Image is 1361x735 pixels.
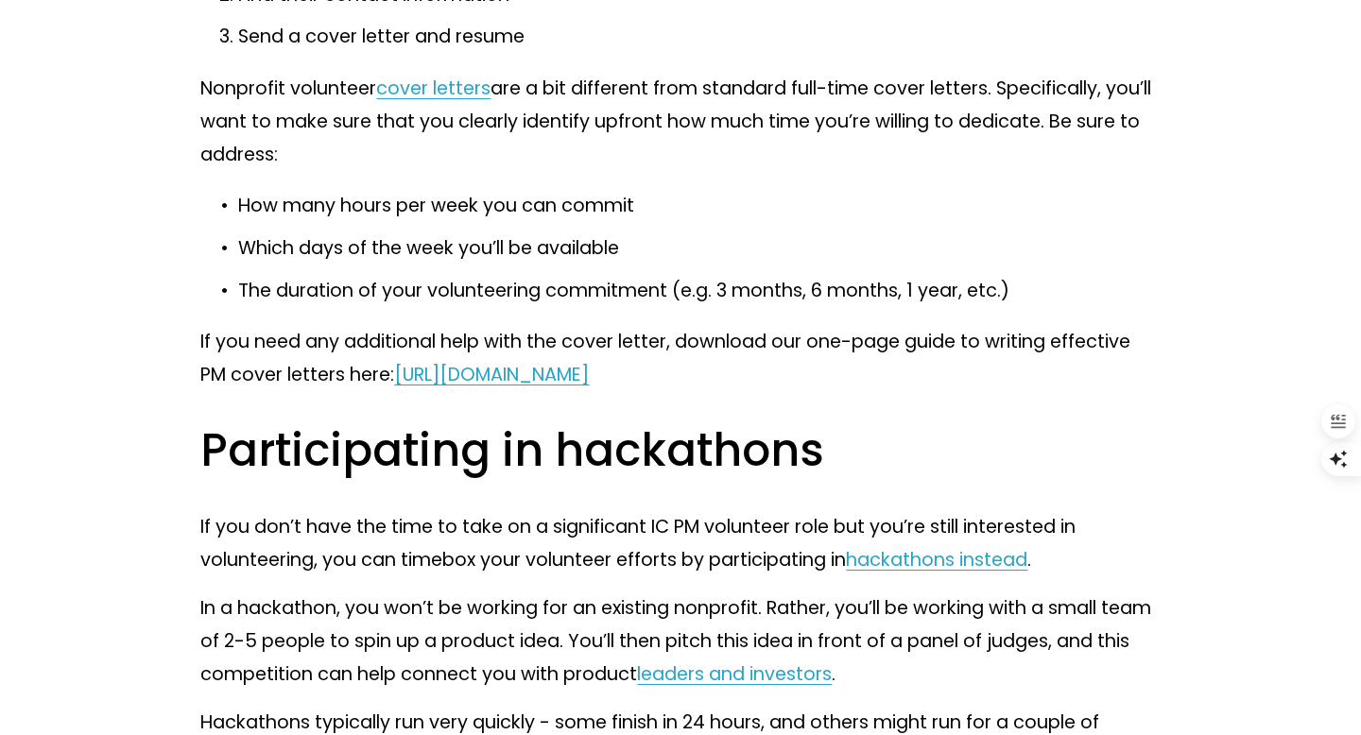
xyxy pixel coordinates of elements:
a: leaders and investors [637,661,832,687]
a: [URL][DOMAIN_NAME] [394,362,589,387]
p: Which days of the week you’ll be available [238,231,1160,265]
p: Nonprofit volunteer are a bit different from standard full-time cover letters. Specifically, you’... [200,72,1160,171]
p: How many hours per week you can commit [238,189,1160,222]
p: If you need any additional help with the cover letter, download our one-page guide to writing eff... [200,325,1160,391]
a: hackathons instead [846,547,1027,573]
p: In a hackathon, you won’t be working for an existing nonprofit. Rather, you’ll be working with a ... [200,591,1160,691]
a: cover letters [376,76,491,101]
p: Send a cover letter and resume [238,20,1160,53]
h2: Participating in hackathons [200,421,1160,479]
p: If you don’t have the time to take on a significant IC PM volunteer role but you’re still interes... [200,510,1160,576]
p: The duration of your volunteering commitment (e.g. 3 months, 6 months, 1 year, etc.) [238,274,1160,307]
